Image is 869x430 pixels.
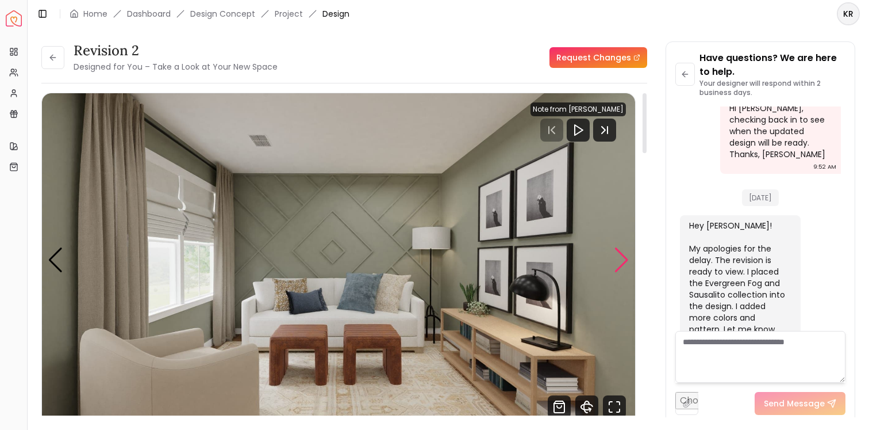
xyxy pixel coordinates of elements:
span: [DATE] [742,189,779,206]
div: Hi [PERSON_NAME], checking back in to see when the updated design will be ready. Thanks, [PERSON_... [729,102,829,160]
div: Carousel [42,93,635,428]
a: Request Changes [549,47,647,68]
p: Have questions? We are here to help. [699,51,845,79]
div: 9:52 AM [813,161,836,173]
svg: 360 View [575,395,598,418]
div: Note from [PERSON_NAME] [530,102,626,116]
span: KR [838,3,859,24]
div: Previous slide [48,248,63,273]
svg: Fullscreen [603,395,626,418]
small: Designed for You – Take a Look at Your New Space [74,61,278,73]
div: Hey [PERSON_NAME]! My apologies for the delay. The revision is ready to view. I placed the Evergr... [689,220,789,347]
a: Home [83,8,107,20]
div: 3 / 4 [42,93,635,428]
svg: Shop Products from this design [548,395,571,418]
a: Project [275,8,303,20]
img: Spacejoy Logo [6,10,22,26]
h3: Revision 2 [74,41,278,60]
span: Design [322,8,349,20]
button: KR [837,2,860,25]
div: Next slide [614,248,629,273]
img: Design Render 1 [42,93,635,428]
p: Your designer will respond within 2 business days. [699,79,845,97]
a: Spacejoy [6,10,22,26]
a: Dashboard [127,8,171,20]
nav: breadcrumb [70,8,349,20]
svg: Next Track [593,119,616,142]
li: Design Concept [190,8,255,20]
svg: Play [571,123,585,137]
